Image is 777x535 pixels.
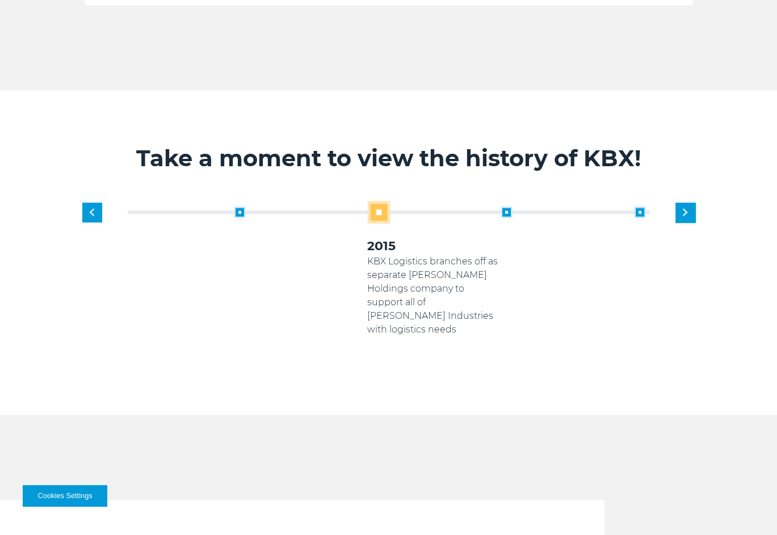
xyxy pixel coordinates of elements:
[82,203,102,222] div: Previous slide
[23,485,107,507] button: Cookies Settings
[367,255,501,336] p: KBX Logistics branches off as separate [PERSON_NAME] Holdings company to support all of [PERSON_N...
[40,144,738,172] h2: Take a moment to view the history of KBX!
[90,209,94,216] img: previous slide
[675,203,695,222] div: Next slide
[367,238,501,255] h3: 2015
[683,209,687,216] img: next slide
